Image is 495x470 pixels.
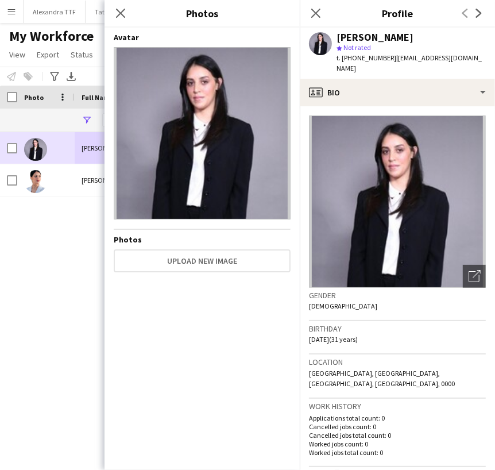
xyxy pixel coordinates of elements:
[309,401,486,411] h3: Work history
[24,138,47,161] img: Hayfa Alimi
[309,422,486,431] p: Cancelled jobs count: 0
[24,1,86,23] button: Alexandra TTF
[309,357,486,367] h3: Location
[300,79,495,106] div: Bio
[32,47,64,62] a: Export
[24,93,44,102] span: Photo
[100,47,121,62] a: Tag
[309,414,486,422] p: Applications total count: 0
[24,170,47,193] img: Hayfa Alimi
[9,28,94,45] span: My Workforce
[309,115,486,288] img: Crew avatar or photo
[309,302,377,310] span: [DEMOGRAPHIC_DATA]
[82,115,92,125] button: Open Filter Menu
[114,32,291,43] h4: Avatar
[114,249,291,272] button: Upload new image
[37,49,59,60] span: Export
[82,93,113,102] span: Full Name
[5,47,30,62] a: View
[114,47,291,219] img: Crew avatar
[309,431,486,440] p: Cancelled jobs total count: 0
[337,53,482,72] span: | [EMAIL_ADDRESS][DOMAIN_NAME]
[105,6,300,21] h3: Photos
[102,113,177,127] input: Full Name Filter Input
[309,369,455,388] span: [GEOGRAPHIC_DATA], [GEOGRAPHIC_DATA], [GEOGRAPHIC_DATA], [GEOGRAPHIC_DATA], 0000
[463,265,486,288] div: Open photos pop-in
[309,440,486,448] p: Worked jobs count: 0
[71,49,93,60] span: Status
[309,448,486,457] p: Worked jobs total count: 0
[82,144,130,152] span: [PERSON_NAME]
[309,335,358,344] span: [DATE] (31 years)
[114,234,291,245] h4: Photos
[309,290,486,301] h3: Gender
[343,43,371,52] span: Not rated
[64,70,78,83] app-action-btn: Export XLSX
[309,323,486,334] h3: Birthday
[337,32,413,43] div: [PERSON_NAME]
[66,47,98,62] a: Status
[48,70,61,83] app-action-btn: Advanced filters
[9,49,25,60] span: View
[337,53,396,62] span: t. [PHONE_NUMBER]
[82,176,130,184] span: [PERSON_NAME]
[300,6,495,21] h3: Profile
[86,1,141,23] button: Tatiana TTF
